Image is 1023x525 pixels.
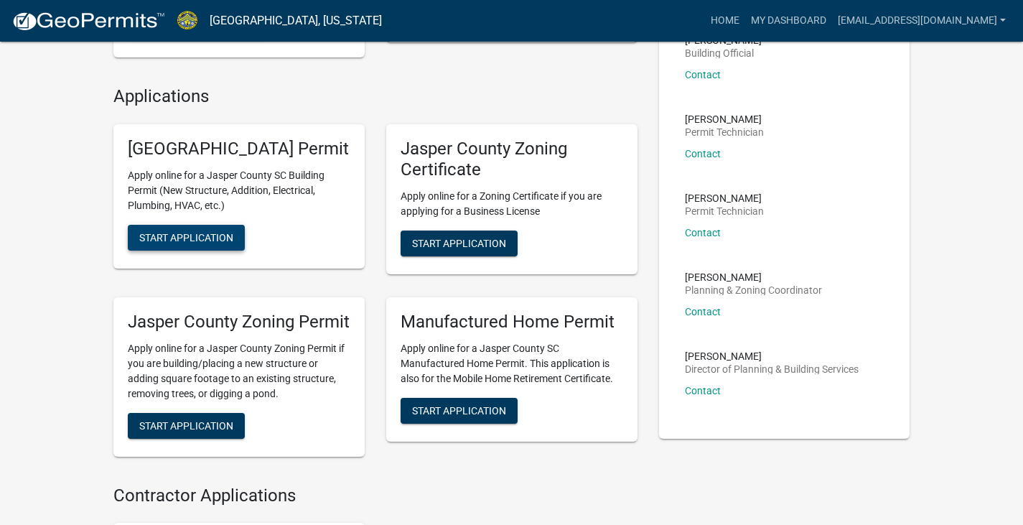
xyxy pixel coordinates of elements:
p: Planning & Zoning Coordinator [685,285,822,295]
p: [PERSON_NAME] [685,114,764,124]
a: [EMAIL_ADDRESS][DOMAIN_NAME] [832,7,1012,34]
p: Apply online for a Jasper County SC Manufactured Home Permit. This application is also for the Mo... [401,341,623,386]
a: Contact [685,227,721,238]
a: Home [705,7,745,34]
span: Start Application [412,237,506,248]
img: Jasper County, South Carolina [177,11,198,30]
p: Permit Technician [685,127,764,137]
a: Contact [685,148,721,159]
a: My Dashboard [745,7,832,34]
button: Start Application [401,398,518,424]
h4: Applications [113,86,637,107]
p: Building Official [685,48,762,58]
span: Start Application [139,232,233,243]
h5: [GEOGRAPHIC_DATA] Permit [128,139,350,159]
wm-workflow-list-section: Applications [113,86,637,468]
h4: Contractor Applications [113,485,637,506]
p: Director of Planning & Building Services [685,364,859,374]
p: Apply online for a Zoning Certificate if you are applying for a Business License [401,189,623,219]
p: [PERSON_NAME] [685,35,762,45]
p: Apply online for a Jasper County SC Building Permit (New Structure, Addition, Electrical, Plumbin... [128,168,350,213]
button: Start Application [128,225,245,251]
a: Contact [685,69,721,80]
span: Start Application [139,419,233,431]
p: Apply online for a Jasper County Zoning Permit if you are building/placing a new structure or add... [128,341,350,401]
h5: Jasper County Zoning Permit [128,312,350,333]
a: [GEOGRAPHIC_DATA], [US_STATE] [210,9,382,33]
a: Contact [685,385,721,396]
h5: Jasper County Zoning Certificate [401,139,623,180]
span: Start Application [412,404,506,416]
p: [PERSON_NAME] [685,272,822,282]
a: Contact [685,306,721,317]
p: Permit Technician [685,206,764,216]
button: Start Application [401,231,518,256]
p: [PERSON_NAME] [685,193,764,203]
h5: Manufactured Home Permit [401,312,623,333]
p: [PERSON_NAME] [685,351,859,361]
button: Start Application [128,413,245,439]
